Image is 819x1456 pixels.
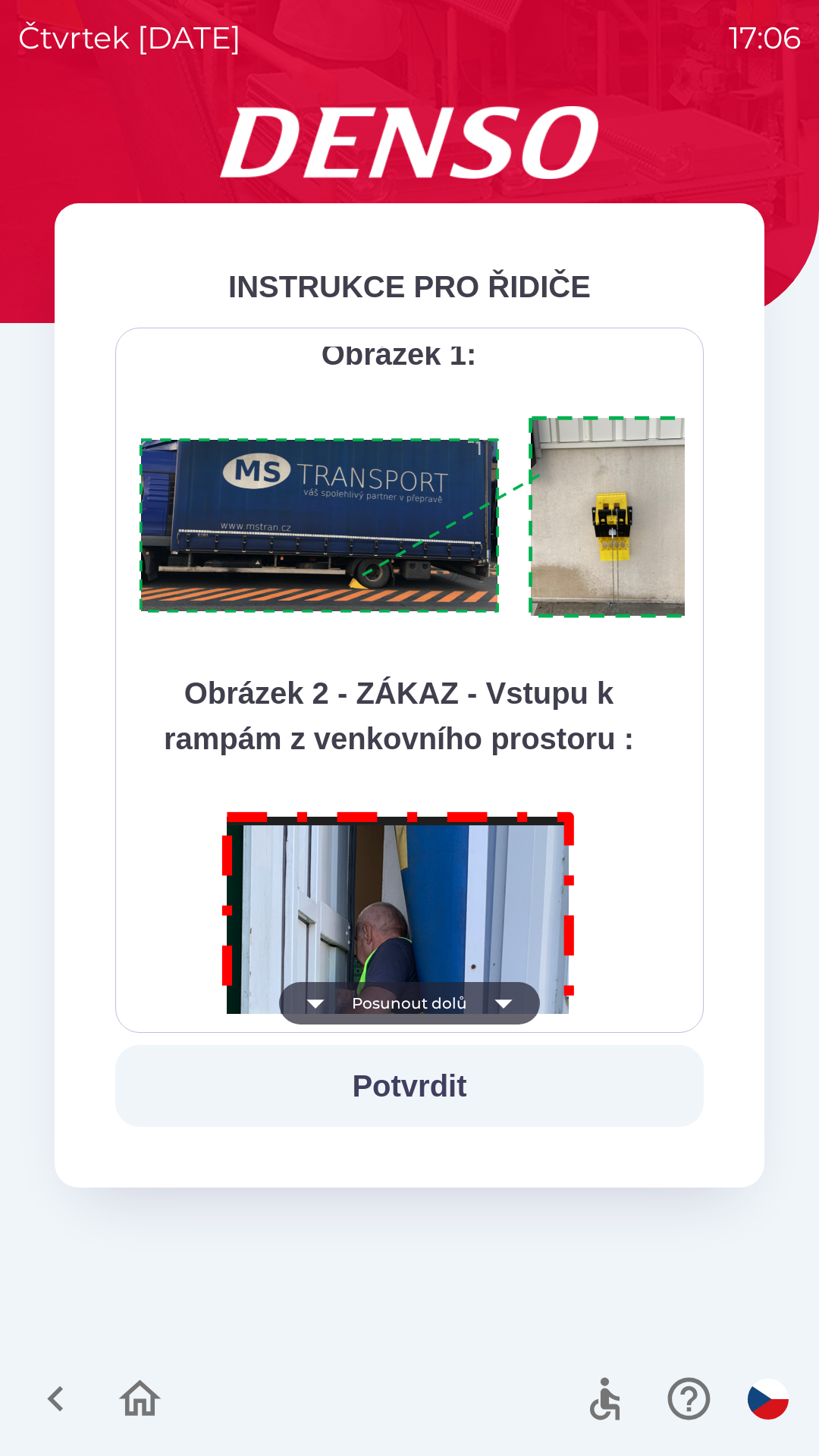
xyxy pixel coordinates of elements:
[55,106,764,179] img: Logo
[115,1045,704,1127] button: Potvrdit
[205,792,593,1349] img: M8MNayrTL6gAAAABJRU5ErkJggg==
[729,15,801,61] p: 17:06
[18,15,241,61] p: čtvrtek [DATE]
[115,264,704,309] div: INSTRUKCE PRO ŘIDIČE
[134,407,723,628] img: A1ym8hFSA0ukAAAAAElFTkSuQmCC
[322,337,477,371] strong: Obrázek 1:
[279,982,540,1025] button: Posunout dolů
[164,676,634,755] strong: Obrázek 2 - ZÁKAZ - Vstupu k rampám z venkovního prostoru :
[748,1379,789,1420] img: cs flag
